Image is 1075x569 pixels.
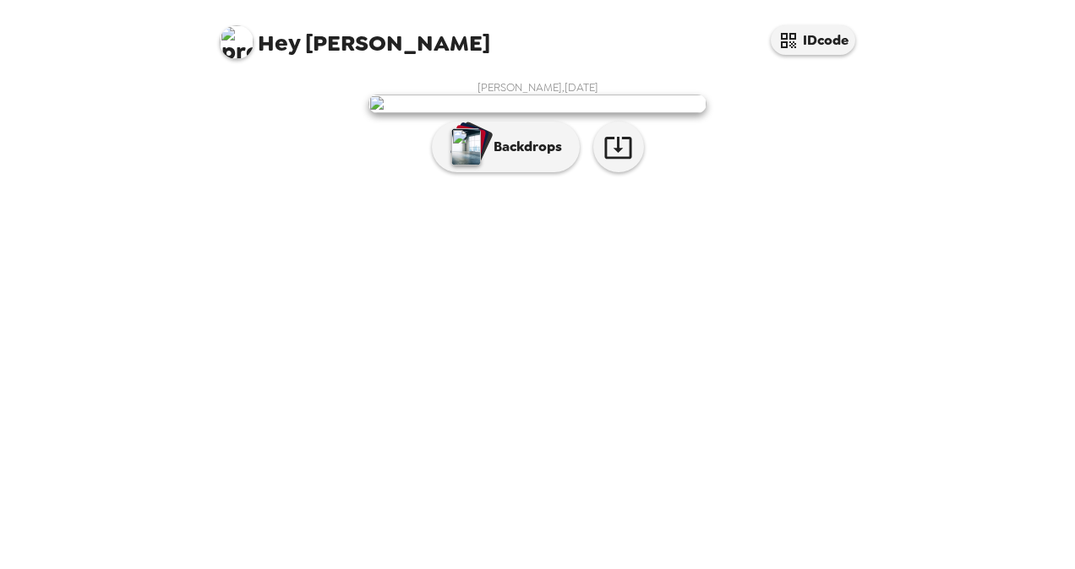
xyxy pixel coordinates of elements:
[485,137,562,157] p: Backdrops
[771,25,855,55] button: IDcode
[368,95,707,113] img: user
[220,25,254,59] img: profile pic
[220,17,490,55] span: [PERSON_NAME]
[258,28,300,58] span: Hey
[477,80,598,95] span: [PERSON_NAME] , [DATE]
[432,122,580,172] button: Backdrops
